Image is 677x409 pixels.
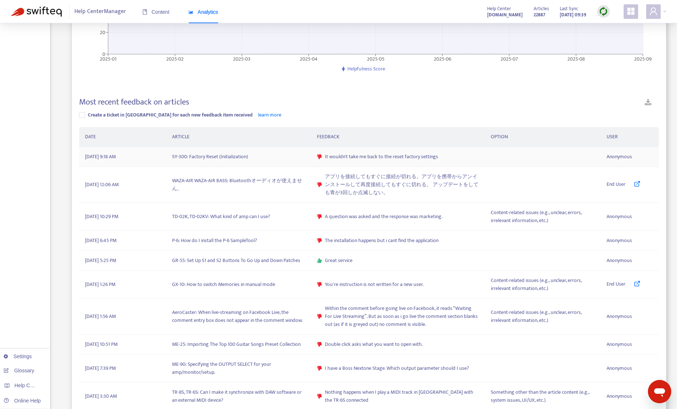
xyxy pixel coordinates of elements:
[317,342,322,347] span: dislike
[347,65,385,73] span: Helpfulness Score
[325,153,438,161] span: It wouldn't take me back to the reset factory settings
[88,111,253,119] span: Create a ticket in [GEOGRAPHIC_DATA] for each new feedback item received
[166,231,311,251] td: P-6: How do I install the P-6 SampleTool?
[166,203,311,231] td: TD-02K, TD-02KV: What kind of amp can I use?
[607,153,632,161] span: Anonymous
[534,11,545,19] strong: 22887
[15,383,44,388] span: Help Centers
[4,398,41,404] a: Online Help
[367,54,384,63] tspan: 2025-05
[85,213,118,221] span: [DATE] 10:29 PM
[487,5,511,13] span: Help Center
[501,54,518,63] tspan: 2025-07
[85,181,119,189] span: [DATE] 12:06 AM
[325,304,479,328] span: Within the comment before going live on Facebook, it reads “Waiting For Live Streaming”. But as s...
[560,11,586,19] strong: [DATE] 09:39
[100,28,105,37] tspan: 20
[534,5,549,13] span: Articles
[325,340,423,348] span: Double click asks what you want to open with.
[317,282,322,287] span: dislike
[607,237,632,245] span: Anonymous
[311,127,485,147] th: FEEDBACK
[85,392,117,400] span: [DATE] 3:30 AM
[79,97,189,107] h4: Most recent feedback on articles
[166,251,311,271] td: GR-55: Set Up S1 and S2 Buttons To Go Up and Down Patches
[166,167,311,203] td: WAZA-AIR WAZA-AIR BASS: Bluetoothオーディオが使えません。
[102,50,105,58] tspan: 0
[567,54,585,63] tspan: 2025-08
[142,9,147,15] span: book
[627,7,635,16] span: appstore
[317,154,322,159] span: dislike
[491,209,595,225] span: Content-related issues (e.g., unclear, errors, irrelevant information, etc.)
[188,9,218,15] span: Analytics
[325,213,443,221] span: A question was asked and the response was marketing.
[560,5,578,13] span: Last Sync
[166,271,311,299] td: GX-10: How to switch Memories in manual mode
[317,238,322,243] span: dislike
[649,7,658,16] span: user
[85,364,116,372] span: [DATE] 7:39 PM
[325,173,479,197] span: アプリを接続してもすぐに接続が切れる。アプリを携帯からアンインストールして再度接続してもすぐに切れる。 アップデートをしても青が3回しか点滅しない。
[166,127,311,147] th: ARTICLE
[74,5,126,19] span: Help Center Manager
[491,388,595,404] span: Something other than the article content (e.g., system issues, UI/UX, etc.)
[4,368,34,373] a: Glossary
[317,258,322,263] span: like
[258,111,281,119] a: learn more
[85,257,116,265] span: [DATE] 5:25 PM
[166,147,311,167] td: SY-300: Factory Reset (Initialization)
[79,127,166,147] th: DATE
[317,394,322,399] span: dislike
[85,340,118,348] span: [DATE] 10:51 PM
[607,257,632,265] span: Anonymous
[607,280,625,289] span: End User
[491,308,595,324] span: Content-related issues (e.g., unclear, errors, irrelevant information, etc.)
[11,7,62,17] img: Swifteq
[648,380,671,403] iframe: メッセージングウィンドウの起動ボタン、進行中の会話
[85,237,117,245] span: [DATE] 6:45 PM
[85,153,116,161] span: [DATE] 9:18 AM
[317,214,322,219] span: dislike
[166,335,311,355] td: ME-25: Importing The Top 100 Guitar Songs Preset Collection
[601,127,659,147] th: USER
[142,9,170,15] span: Content
[167,54,184,63] tspan: 2025-02
[487,11,523,19] a: [DOMAIN_NAME]
[325,388,479,404] span: Nothing happens when I play a MIDI track in [GEOGRAPHIC_DATA] with the TR-6S connected
[607,180,625,189] span: End User
[491,277,595,293] span: Content-related issues (e.g., unclear, errors, irrelevant information, etc.)
[4,353,32,359] a: Settings
[166,299,311,335] td: AeroCaster: When live-streaming on Facebook Live, the comment entry box does not appear in the co...
[188,9,193,15] span: area-chart
[634,54,652,63] tspan: 2025-09
[317,314,322,319] span: dislike
[317,182,322,187] span: dislike
[325,364,469,372] span: I have a Boss Nextone Stage. Which output parameter should I use?
[300,54,318,63] tspan: 2025-04
[485,127,601,147] th: OPTION
[607,213,632,221] span: Anonymous
[434,54,451,63] tspan: 2025-06
[607,340,632,348] span: Anonymous
[607,392,632,400] span: Anonymous
[85,281,115,289] span: [DATE] 1:26 PM
[85,312,116,320] span: [DATE] 1:56 AM
[100,54,117,63] tspan: 2025-01
[325,281,424,289] span: You're instruction is not written for a new user.
[166,355,311,383] td: ME-90: Specifying the OUTPUT SELECT for your amp/monitor/setup.
[233,54,251,63] tspan: 2025-03
[607,312,632,320] span: Anonymous
[607,364,632,372] span: Anonymous
[325,237,439,245] span: The installation happens but i cant find the application
[325,257,352,265] span: Great service
[599,7,608,16] img: sync.dc5367851b00ba804db3.png
[317,366,322,371] span: dislike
